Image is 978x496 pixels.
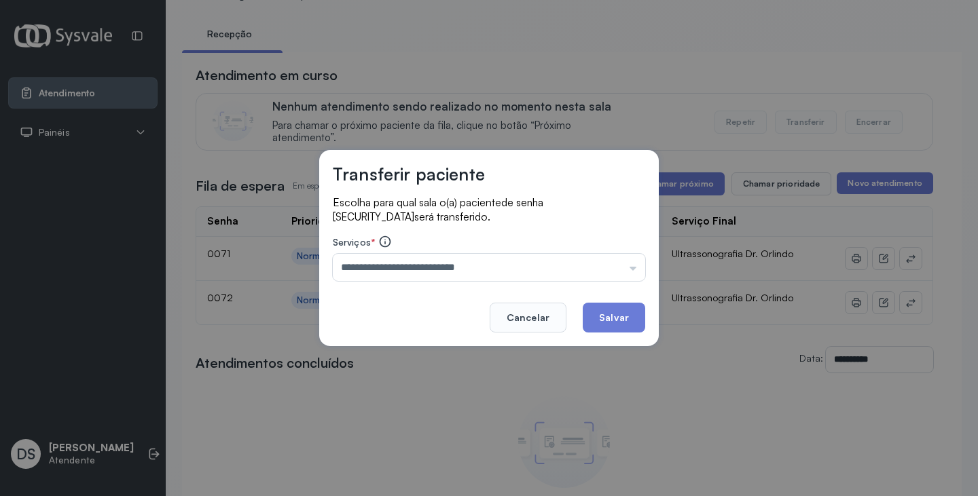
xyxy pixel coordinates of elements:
[333,236,371,248] span: Serviços
[583,303,645,332] button: Salvar
[333,195,645,224] p: Escolha para qual sala o(a) paciente será transferido.
[333,196,543,223] span: de senha [SECURITY_DATA]
[490,303,566,332] button: Cancelar
[333,164,485,185] h3: Transferir paciente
